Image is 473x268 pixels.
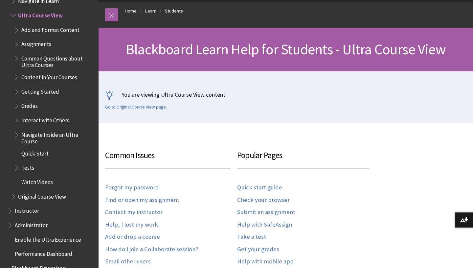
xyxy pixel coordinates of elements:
span: Watch Videos [21,177,53,185]
a: Take a test [237,233,266,241]
a: Get your grades [237,246,279,253]
h3: Common Issues [105,149,231,169]
span: Blackboard Learn Help for Students - Ultra Course View [126,40,446,58]
span: Instructor [15,206,39,214]
a: Home [125,7,137,15]
span: Content in Your Courses [21,72,77,81]
a: Submit an assignment [237,208,295,216]
span: Add and Format Content [21,24,79,33]
a: How do I join a Collaborate session? [105,246,198,253]
a: Contact my instructor [105,208,163,216]
a: Learn [145,7,156,15]
span: Original Course View [18,191,66,200]
span: Ultra Course View [18,10,63,19]
a: Add or drop a course [105,233,160,241]
span: Administrator [15,220,48,229]
span: Common Questions about Ultra Courses [21,53,94,68]
span: Tests [21,162,34,171]
span: Getting Started [21,86,59,95]
a: Find or open my assignment [105,196,179,204]
span: Performance Dashboard [15,249,72,257]
a: Check your browser [237,196,290,204]
span: Quick Start [21,148,49,157]
a: Help, I lost my work! [105,221,160,229]
a: Help with SafeAssign [237,221,292,229]
a: Help with mobile app [237,258,294,265]
a: Students [165,7,183,15]
span: Navigate Inside an Ultra Course [21,129,94,145]
span: Enable the Ultra Experience [15,234,81,243]
span: Grades [21,101,38,110]
a: Go to Original Course View page. [105,104,167,110]
h3: Popular Pages [237,149,369,169]
span: Assignments [21,39,51,48]
p: You are viewing Ultra Course View content [105,90,466,99]
span: Interact with Others [21,115,69,124]
a: Email other users [105,258,151,265]
a: Forgot my password [105,184,159,191]
a: Quick start guide [237,184,282,191]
